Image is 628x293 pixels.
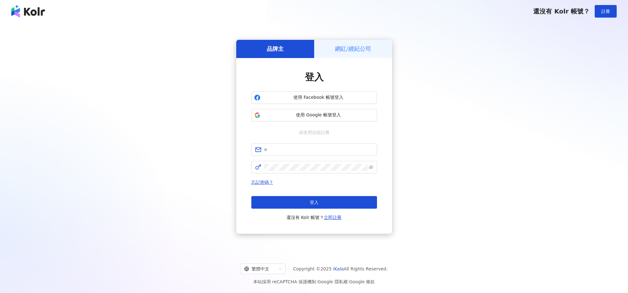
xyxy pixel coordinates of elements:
[11,5,45,18] img: logo
[263,94,374,101] span: 使用 Facebook 帳號登入
[324,215,341,220] a: 立即註冊
[251,91,377,104] button: 使用 Facebook 帳號登入
[335,45,371,53] h5: 網紅/經紀公司
[349,279,375,284] a: Google 條款
[305,72,324,83] span: 登入
[267,45,284,53] h5: 品牌主
[287,214,342,221] span: 還沒有 Kolr 帳號？
[601,9,610,14] span: 註冊
[293,265,388,273] span: Copyright © 2025 All Rights Reserved.
[244,264,276,274] div: 繁體中文
[253,278,375,285] span: 本站採用 reCAPTCHA 保護機制
[263,112,374,118] span: 使用 Google 帳號登入
[310,200,319,205] span: 登入
[318,279,348,284] a: Google 隱私權
[333,266,344,271] a: iKala
[533,8,590,15] span: 還沒有 Kolr 帳號？
[251,196,377,209] button: 登入
[348,279,349,284] span: |
[316,279,318,284] span: |
[251,109,377,121] button: 使用 Google 帳號登入
[595,5,617,18] button: 註冊
[369,165,373,169] span: eye-invisible
[251,180,273,185] a: 忘記密碼？
[294,129,334,136] span: 或使用信箱註冊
